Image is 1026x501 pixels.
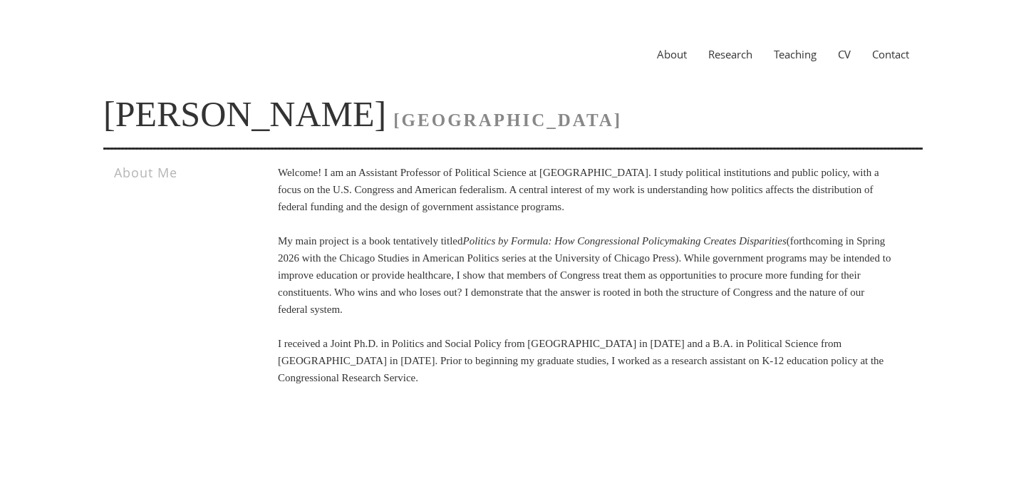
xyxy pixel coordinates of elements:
h3: About Me [114,164,237,181]
a: CV [827,47,861,61]
a: Research [698,47,763,61]
i: Politics by Formula: How Congressional Policymaking Creates Disparities [463,235,787,247]
p: Welcome! I am an Assistant Professor of Political Science at [GEOGRAPHIC_DATA]. I study political... [278,164,893,386]
a: Teaching [763,47,827,61]
a: About [646,47,698,61]
a: [PERSON_NAME] [103,94,386,134]
span: [GEOGRAPHIC_DATA] [393,110,622,130]
a: Contact [861,47,920,61]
